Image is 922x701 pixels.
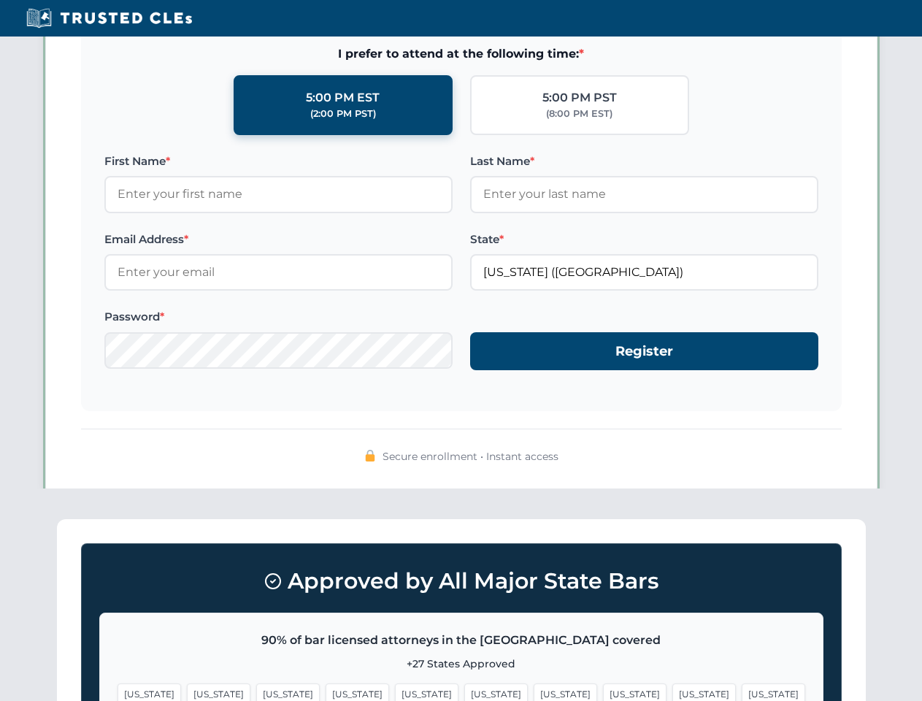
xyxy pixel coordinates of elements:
[306,88,380,107] div: 5:00 PM EST
[118,656,805,672] p: +27 States Approved
[470,254,818,291] input: California (CA)
[99,562,823,601] h3: Approved by All Major State Bars
[104,308,453,326] label: Password
[310,107,376,121] div: (2:00 PM PST)
[104,45,818,64] span: I prefer to attend at the following time:
[104,153,453,170] label: First Name
[104,254,453,291] input: Enter your email
[383,448,558,464] span: Secure enrollment • Instant access
[364,450,376,461] img: 🔒
[22,7,196,29] img: Trusted CLEs
[470,176,818,212] input: Enter your last name
[470,231,818,248] label: State
[104,176,453,212] input: Enter your first name
[470,332,818,371] button: Register
[542,88,617,107] div: 5:00 PM PST
[546,107,612,121] div: (8:00 PM EST)
[118,631,805,650] p: 90% of bar licensed attorneys in the [GEOGRAPHIC_DATA] covered
[470,153,818,170] label: Last Name
[104,231,453,248] label: Email Address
